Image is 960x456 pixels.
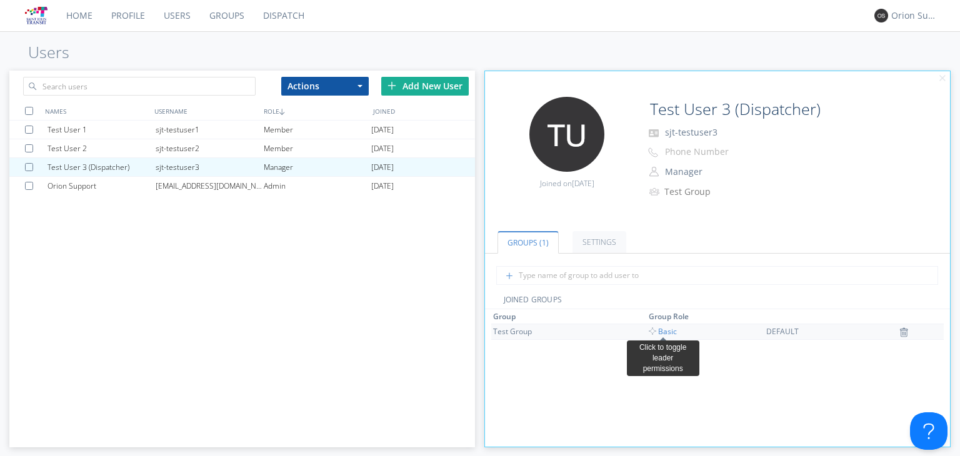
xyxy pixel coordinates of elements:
div: JOINED GROUPS [485,294,950,309]
a: Settings [572,231,626,253]
a: Test User 3 (Dispatcher)sjt-testuser3Manager[DATE] [9,158,474,177]
div: NAMES [42,102,151,120]
div: Test Group [493,326,587,337]
img: cancel.svg [938,74,947,83]
img: 5d3c0b30a6954716bc0222cfbecf5e27 [25,4,47,27]
button: Manager [661,163,786,181]
img: 373638.png [874,9,888,22]
a: Groups (1) [497,231,559,254]
input: Type name of group to add user to [496,266,938,285]
div: Manager [264,158,372,176]
img: icon-alert-users-thin-outline.svg [649,183,661,200]
span: [DATE] [572,178,594,189]
div: DEFAULT [766,326,860,337]
img: 373638.png [529,97,604,172]
div: Test User 3 (Dispatcher) [47,158,156,176]
th: Toggle SortBy [491,309,647,324]
div: Member [264,121,372,139]
span: [DATE] [371,158,394,177]
a: Test User 2sjt-testuser2Member[DATE] [9,139,474,158]
span: sjt-testuser3 [665,126,717,138]
img: person-outline.svg [649,167,659,177]
span: [DATE] [371,121,394,139]
div: Test User 1 [47,121,156,139]
div: Member [264,139,372,157]
div: Add New User [381,77,469,96]
a: Test User 1sjt-testuser1Member[DATE] [9,121,474,139]
span: Joined on [540,178,594,189]
th: Toggle SortBy [764,309,897,324]
img: phone-outline.svg [648,147,658,157]
div: Test User 2 [47,139,156,157]
div: Test Group [664,186,769,198]
div: ROLE [261,102,370,120]
iframe: Toggle Customer Support [910,412,947,450]
a: Orion Support[EMAIL_ADDRESS][DOMAIN_NAME]Admin[DATE] [9,177,474,196]
span: Basic [649,326,677,337]
span: [DATE] [371,139,394,158]
div: Click to toggle leader permissions [632,342,694,374]
div: USERNAME [151,102,261,120]
div: Admin [264,177,372,196]
th: Toggle SortBy [647,309,764,324]
div: Orion Support [47,177,156,196]
div: Orion Support [891,9,938,22]
div: sjt-testuser1 [156,121,264,139]
button: Actions [281,77,369,96]
div: JOINED [370,102,479,120]
div: [EMAIL_ADDRESS][DOMAIN_NAME] [156,177,264,196]
div: sjt-testuser3 [156,158,264,176]
img: icon-trash.svg [899,327,908,337]
input: Search users [23,77,256,96]
img: plus.svg [387,81,396,90]
div: sjt-testuser2 [156,139,264,157]
span: [DATE] [371,177,394,196]
input: Name [645,97,847,122]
